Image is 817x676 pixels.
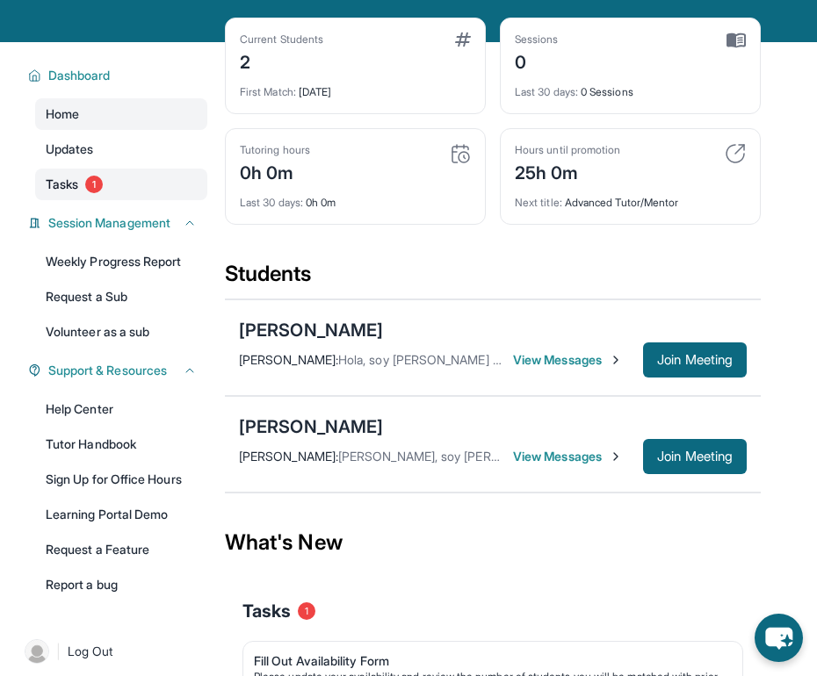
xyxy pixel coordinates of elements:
[35,133,207,165] a: Updates
[239,352,338,367] span: [PERSON_NAME] :
[755,614,803,662] button: chat-button
[225,260,761,298] div: Students
[35,534,207,565] a: Request a Feature
[35,393,207,425] a: Help Center
[35,246,207,277] a: Weekly Progress Report
[515,85,578,98] span: Last 30 days :
[515,185,746,210] div: Advanced Tutor/Mentor
[35,169,207,200] a: Tasks1
[515,75,746,99] div: 0 Sessions
[46,176,78,193] span: Tasks
[609,449,623,464] img: Chevron-Right
[515,143,620,157] div: Hours until promotion
[48,214,170,232] span: Session Management
[727,32,746,48] img: card
[513,448,623,465] span: View Messages
[68,643,113,660] span: Log Out
[239,414,383,439] div: [PERSON_NAME]
[240,157,310,185] div: 0h 0m
[515,47,559,75] div: 0
[35,499,207,530] a: Learning Portal Demo
[242,599,291,623] span: Tasks
[609,353,623,367] img: Chevron-Right
[41,362,197,379] button: Support & Resources
[657,451,733,462] span: Join Meeting
[18,632,207,671] a: |Log Out
[239,318,383,342] div: [PERSON_NAME]
[643,439,747,474] button: Join Meeting
[240,185,471,210] div: 0h 0m
[35,98,207,130] a: Home
[48,362,167,379] span: Support & Resources
[513,351,623,369] span: View Messages
[515,32,559,47] div: Sessions
[25,639,49,664] img: user-img
[239,449,338,464] span: [PERSON_NAME] :
[240,85,296,98] span: First Match :
[450,143,471,164] img: card
[240,143,310,157] div: Tutoring hours
[515,196,562,209] span: Next title :
[46,105,79,123] span: Home
[657,355,733,365] span: Join Meeting
[515,157,620,185] div: 25h 0m
[225,504,761,581] div: What's New
[643,342,747,378] button: Join Meeting
[240,196,303,209] span: Last 30 days :
[56,641,61,662] span: |
[240,75,471,99] div: [DATE]
[35,281,207,313] a: Request a Sub
[338,352,677,367] span: Hola, soy [PERSON_NAME] y soy mamá de [PERSON_NAME]
[46,140,94,158] span: Updates
[85,176,103,193] span: 1
[41,67,197,84] button: Dashboard
[35,569,207,600] a: Report a bug
[240,32,323,47] div: Current Students
[41,214,197,232] button: Session Management
[298,602,315,620] span: 1
[35,428,207,460] a: Tutor Handbook
[35,316,207,348] a: Volunteer as a sub
[240,47,323,75] div: 2
[254,652,718,670] div: Fill Out Availability Form
[725,143,746,164] img: card
[48,67,111,84] span: Dashboard
[455,32,471,47] img: card
[35,464,207,495] a: Sign Up for Office Hours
